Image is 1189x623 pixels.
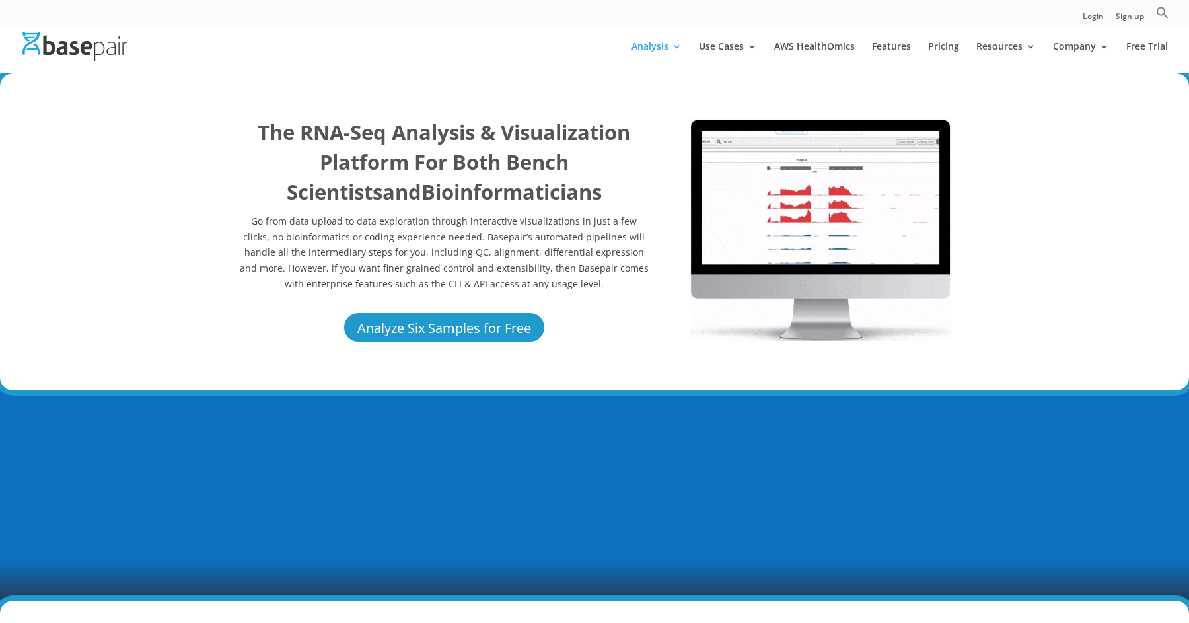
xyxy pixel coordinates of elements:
img: RNA Seq 2022 [690,118,951,341]
a: Pricing [928,42,959,73]
a: Sign up [1116,13,1144,26]
a: Login [1083,13,1104,26]
a: Use Cases [699,42,757,73]
a: Features [872,42,911,73]
b: and [382,178,421,205]
a: Company [1053,42,1109,73]
b: The RNA-Seq Analysis & Visualization Platform For Both Bench Scientists [258,118,630,205]
a: AWS HealthOmics [774,42,855,73]
a: Analysis [631,42,682,73]
a: Analyze Six Samples for Free [342,311,546,344]
a: Search Icon Link [1156,6,1169,26]
svg: Search [1156,6,1169,19]
a: Free Trial [1126,42,1168,73]
a: Resources [976,42,1036,73]
img: Basepair [22,32,127,60]
b: Bioinformaticians [421,178,602,205]
p: Go from data upload to data exploration through interactive visualizations in just a few clicks, ... [238,213,650,292]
